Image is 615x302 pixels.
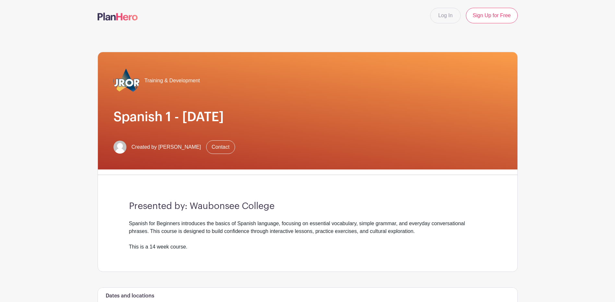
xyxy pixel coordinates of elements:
[206,140,235,154] a: Contact
[466,8,517,23] a: Sign Up for Free
[129,220,486,251] div: Spanish for Beginners introduces the basics of Spanish language, focusing on essential vocabulary...
[430,8,461,23] a: Log In
[113,68,139,94] img: 2023_COA_Horiz_Logo_PMS_BlueStroke%204.png
[129,201,486,212] h3: Presented by: Waubonsee College
[113,141,126,154] img: default-ce2991bfa6775e67f084385cd625a349d9dcbb7a52a09fb2fda1e96e2d18dcdb.png
[132,143,201,151] span: Created by [PERSON_NAME]
[98,13,138,20] img: logo-507f7623f17ff9eddc593b1ce0a138ce2505c220e1c5a4e2b4648c50719b7d32.svg
[106,293,154,299] h6: Dates and locations
[145,77,200,85] span: Training & Development
[113,109,502,125] h1: Spanish 1 - [DATE]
